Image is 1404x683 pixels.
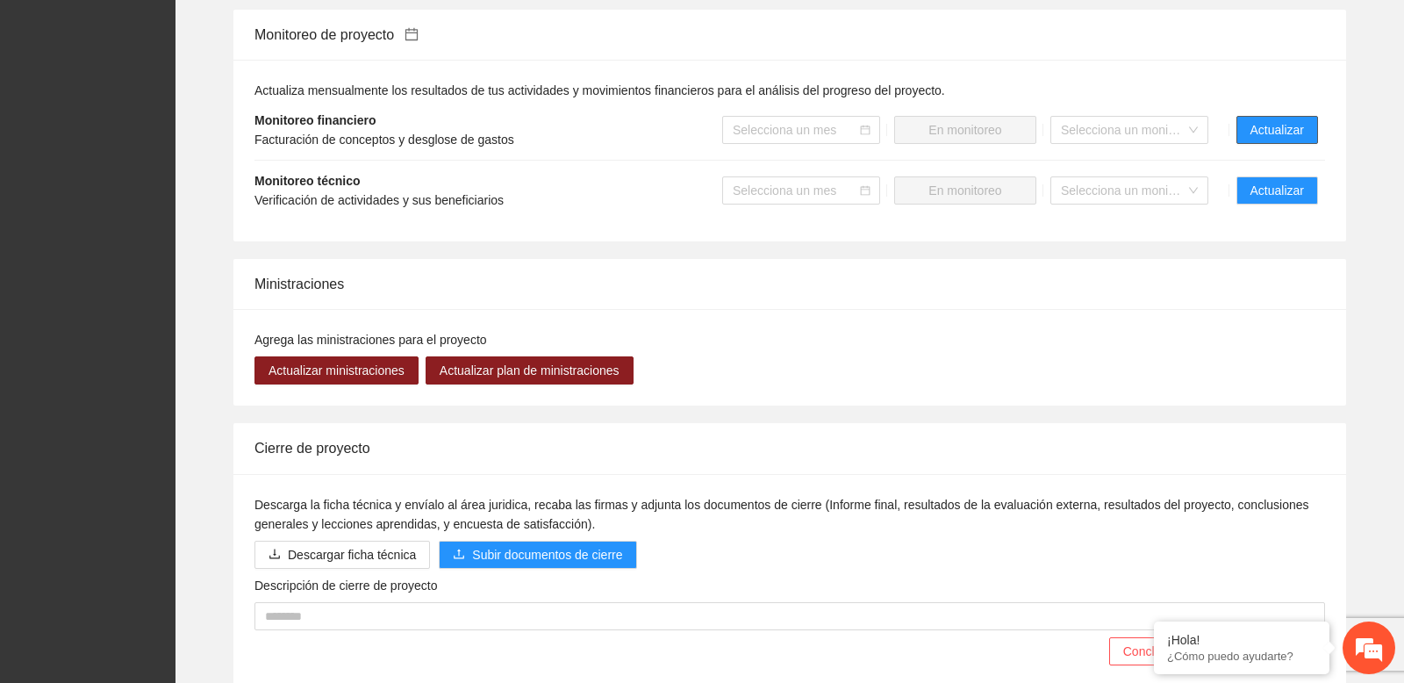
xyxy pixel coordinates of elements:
div: Chatee con nosotros ahora [91,90,295,112]
span: Descargar ficha técnica [288,545,416,564]
a: downloadDescargar ficha técnica [254,548,430,562]
textarea: Descripción de cierre de proyecto [254,602,1325,630]
span: Verificación de actividades y sus beneficiarios [254,193,504,207]
span: Estamos en línea. [102,234,242,412]
span: Agrega las ministraciones para el proyecto [254,333,487,347]
a: calendar [394,27,419,42]
span: upload [453,548,465,562]
span: calendar [860,125,870,135]
span: calendar [405,27,419,41]
span: Actualiza mensualmente los resultados de tus actividades y movimientos financieros para el anális... [254,83,945,97]
div: ¡Hola! [1167,633,1316,647]
span: download [269,548,281,562]
span: uploadSubir documentos de cierre [439,548,636,562]
button: downloadDescargar ficha técnica [254,541,430,569]
button: Actualizar plan de ministraciones [426,356,634,385]
button: uploadSubir documentos de cierre [439,541,636,569]
span: Facturación de conceptos y desglose de gastos [254,133,514,147]
span: Actualizar plan de ministraciones [440,361,620,380]
a: Actualizar ministraciones [254,363,419,377]
a: Actualizar plan de ministraciones [426,363,634,377]
span: Concluir proyecto [1123,642,1219,661]
button: Actualizar ministraciones [254,356,419,385]
button: Actualizar [1236,176,1318,205]
span: calendar [860,185,870,196]
div: Monitoreo de proyecto [254,10,1325,60]
span: Actualizar ministraciones [269,361,405,380]
p: ¿Cómo puedo ayudarte? [1167,650,1316,663]
label: Descripción de cierre de proyecto [254,576,438,595]
textarea: Escriba su mensaje y pulse “Intro” [9,479,334,541]
span: Actualizar [1250,120,1304,140]
span: Actualizar [1250,181,1304,200]
button: Actualizar [1236,116,1318,144]
div: Minimizar ventana de chat en vivo [288,9,330,51]
span: Descarga la ficha técnica y envíalo al área juridica, recaba las firmas y adjunta los documentos ... [254,498,1309,531]
div: Cierre de proyecto [254,423,1325,473]
strong: Monitoreo financiero [254,113,376,127]
strong: Monitoreo técnico [254,174,361,188]
div: Ministraciones [254,259,1325,309]
button: Concluir proyecto [1109,637,1233,665]
span: Subir documentos de cierre [472,545,622,564]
